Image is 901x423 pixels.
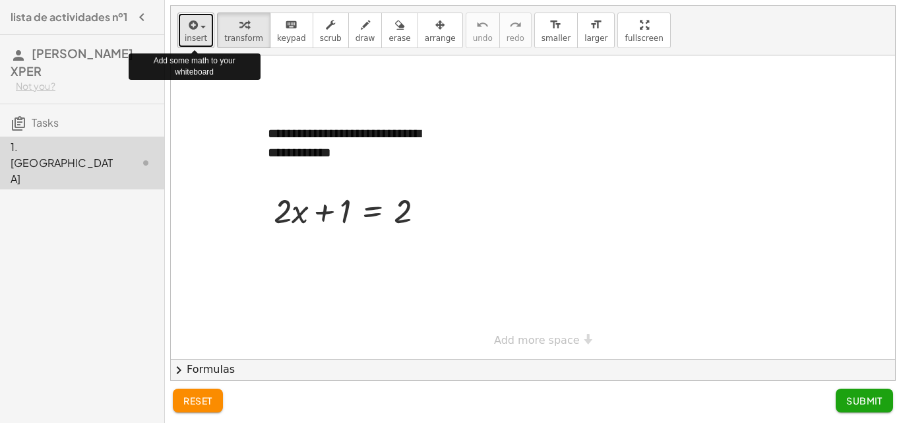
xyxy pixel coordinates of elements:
button: draw [348,13,383,48]
i: Task not started. [138,155,154,171]
i: format_size [549,17,562,33]
span: insert [185,34,207,43]
span: smaller [542,34,571,43]
span: draw [356,34,375,43]
div: Not you? [16,80,154,93]
button: erase [381,13,418,48]
button: fullscreen [617,13,670,48]
button: format_sizesmaller [534,13,578,48]
span: chevron_right [171,362,187,378]
span: fullscreen [625,34,663,43]
span: transform [224,34,263,43]
span: keypad [277,34,306,43]
i: format_size [590,17,602,33]
button: reset [173,389,223,412]
span: larger [584,34,607,43]
button: Submit [836,389,893,412]
div: Add some math to your whiteboard [129,53,261,80]
span: reset [183,395,212,407]
button: insert [177,13,214,48]
span: redo [507,34,524,43]
span: Submit [846,395,883,407]
button: undoundo [466,13,500,48]
i: redo [509,17,522,33]
button: scrub [313,13,349,48]
button: transform [217,13,270,48]
span: arrange [425,34,456,43]
span: Tasks [32,115,59,129]
i: keyboard [285,17,297,33]
span: undo [473,34,493,43]
span: erase [388,34,410,43]
div: 1. [GEOGRAPHIC_DATA] [11,139,117,187]
h4: lista de actividades nº1 [11,9,127,25]
button: keyboardkeypad [270,13,313,48]
i: undo [476,17,489,33]
button: format_sizelarger [577,13,615,48]
span: scrub [320,34,342,43]
button: chevron_rightFormulas [171,359,895,380]
button: redoredo [499,13,532,48]
span: [PERSON_NAME] XPER [11,46,133,79]
span: Add more space [494,334,580,346]
button: arrange [418,13,463,48]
